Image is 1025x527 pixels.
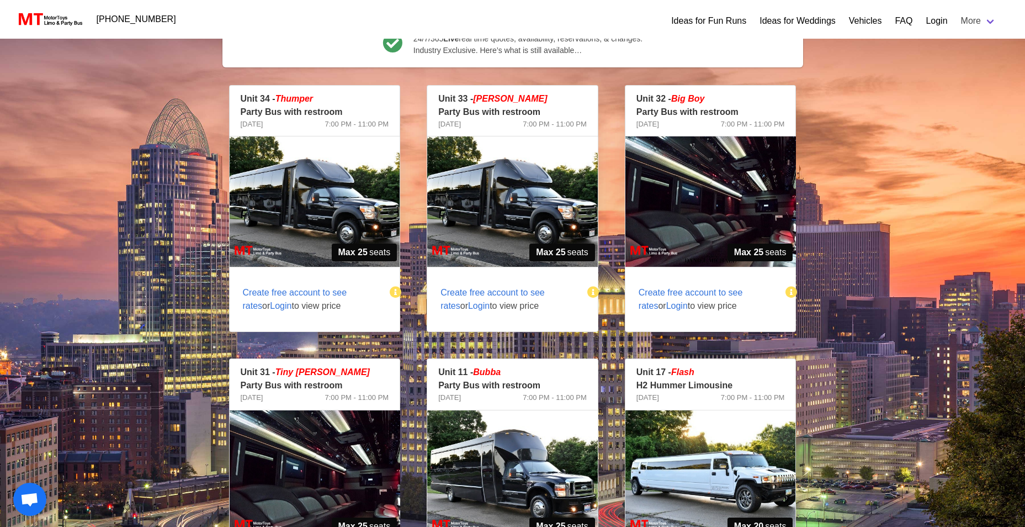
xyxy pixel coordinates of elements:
[440,288,545,310] span: Create free account to see rates
[536,246,565,259] strong: Max 25
[636,106,785,119] p: Party Bus with restroom
[438,92,587,106] p: Unit 33 -
[438,106,587,119] p: Party Bus with restroom
[523,119,587,130] span: 7:00 PM - 11:00 PM
[727,244,793,261] span: seats
[13,483,46,516] div: Open chat
[413,33,642,45] span: 24/7/365 real time quotes, availability, reservations, & changes.
[849,14,882,28] a: Vehicles
[241,366,389,379] p: Unit 31 -
[721,392,785,403] span: 7:00 PM - 11:00 PM
[636,366,785,379] p: Unit 17 -
[325,392,389,403] span: 7:00 PM - 11:00 PM
[438,392,461,403] span: [DATE]
[666,301,688,310] span: Login
[926,14,947,28] a: Login
[438,366,587,379] p: Unit 11 -
[671,367,694,377] em: Flash
[241,92,389,106] p: Unit 34 -
[468,301,490,310] span: Login
[636,379,785,392] p: H2 Hummer Limousine
[90,8,183,30] a: [PHONE_NUMBER]
[443,34,459,43] b: Live
[473,367,501,377] em: Bubba
[230,136,400,267] img: 34%2001.jpg
[473,94,547,103] em: [PERSON_NAME]
[270,301,291,310] span: Login
[241,119,263,130] span: [DATE]
[332,244,397,261] span: seats
[438,119,461,130] span: [DATE]
[671,14,746,28] a: Ideas for Fun Runs
[636,92,785,106] p: Unit 32 -
[954,10,1003,32] a: More
[529,244,595,261] span: seats
[325,119,389,130] span: 7:00 PM - 11:00 PM
[427,273,589,326] span: or to view price
[241,392,263,403] span: [DATE]
[241,106,389,119] p: Party Bus with restroom
[636,119,659,130] span: [DATE]
[275,367,370,377] span: Tiny [PERSON_NAME]
[243,288,347,310] span: Create free account to see rates
[760,14,836,28] a: Ideas for Weddings
[275,94,313,103] em: Thumper
[625,273,787,326] span: or to view price
[636,392,659,403] span: [DATE]
[734,246,763,259] strong: Max 25
[230,273,391,326] span: or to view price
[895,14,912,28] a: FAQ
[438,379,587,392] p: Party Bus with restroom
[625,136,796,267] img: 32%2002.jpg
[427,136,598,267] img: 33%2001.jpg
[671,94,704,103] em: Big Boy
[413,45,642,56] span: Industry Exclusive. Here’s what is still available…
[241,379,389,392] p: Party Bus with restroom
[639,288,743,310] span: Create free account to see rates
[338,246,368,259] strong: Max 25
[15,12,83,27] img: MotorToys Logo
[721,119,785,130] span: 7:00 PM - 11:00 PM
[523,392,587,403] span: 7:00 PM - 11:00 PM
